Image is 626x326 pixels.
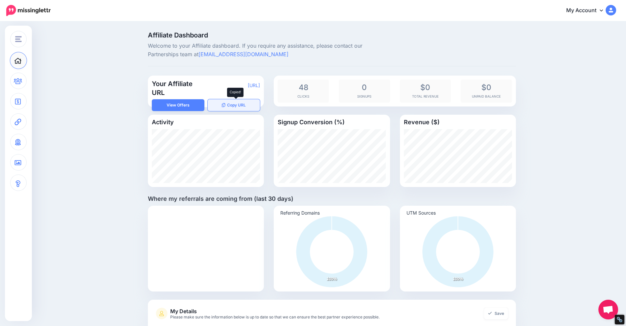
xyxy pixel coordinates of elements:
div: Clicks [278,80,329,103]
a: Save [484,308,508,319]
text: Referring Domains [280,210,320,216]
span: $0 [464,83,509,92]
span: 0 [342,83,387,92]
div: Total Revenue [400,80,451,103]
button: Copy URL [208,99,260,111]
div: Restore Info Box &#10;&#10;NoFollow Info:&#10; META-Robots NoFollow: &#09;true&#10; META-Robots N... [616,316,623,323]
a: Open chat [598,300,618,319]
a: [EMAIL_ADDRESS][DOMAIN_NAME] [198,51,289,58]
img: menu.png [15,36,22,42]
span: $0 [403,83,448,92]
img: Missinglettr [6,5,51,16]
a: My Account [560,3,616,19]
span: Please make sure the information below is up to date so that we can ensure the best partner exper... [170,315,449,319]
span: 48 [281,83,326,92]
span: Affiliate Dashboard [148,32,390,38]
a: [URL] [248,82,260,88]
div: Signups [339,80,390,103]
h4: Signup Conversion (%) [278,119,386,126]
a: View Offers [152,99,204,111]
h3: Your Affiliate URL [152,80,206,97]
h4: Where my referrals are coming from (last 30 days) [148,195,516,202]
p: Welcome to your Affiliate dashboard. If you require any assistance, please contact our Partnershi... [148,42,390,59]
h4: Revenue ($) [404,119,512,126]
div: Unpaid Balance [461,80,512,103]
text: UTM Sources [406,210,436,215]
span: My Details [170,308,449,319]
h4: Activity [152,119,260,126]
